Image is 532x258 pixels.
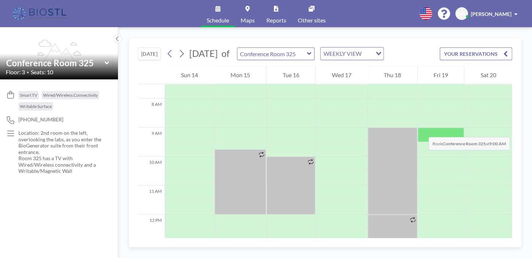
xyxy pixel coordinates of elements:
span: Floor: 3 [6,68,25,76]
b: 9:00 AM [489,141,506,146]
input: Conference Room 325 [6,58,105,68]
span: Writable Surface [20,104,52,109]
div: Wed 17 [316,66,367,84]
span: [PERSON_NAME] [471,11,511,17]
span: EW [457,11,466,17]
div: Sat 20 [464,66,512,84]
input: Conference Room 325 [237,48,307,60]
div: Thu 18 [368,66,417,84]
span: Smart TV [20,92,37,98]
p: Room 325 has a TV with Wired/Wireless connectivity and a Writable/Magnetic Wall [18,155,104,174]
div: 9 AM [138,128,165,157]
button: YOUR RESERVATIONS [440,47,512,60]
span: Maps [241,17,255,23]
span: Other sites [298,17,326,23]
div: 12 PM [138,215,165,244]
span: Wired/Wireless Connectivity [43,92,98,98]
div: 7 AM [138,70,165,99]
div: 8 AM [138,99,165,128]
span: WEEKLY VIEW [322,49,363,58]
button: [DATE] [138,47,161,60]
p: Location: 2nd room on the left, overlooking the labs, as you enter the BioGenerator suite from th... [18,130,104,155]
div: Search for option [321,47,383,60]
div: Mon 15 [215,66,266,84]
input: Search for option [364,49,371,58]
div: 11 AM [138,186,165,215]
span: Schedule [207,17,229,23]
span: [DATE] [189,48,218,59]
div: Sun 14 [165,66,214,84]
div: Tue 16 [266,66,315,84]
span: Reports [266,17,286,23]
b: Conference Room 325 [443,141,486,146]
img: organization-logo [12,7,69,21]
span: [PHONE_NUMBER] [18,116,63,123]
span: • [27,70,29,75]
span: Seats: 10 [31,68,53,76]
div: Fri 19 [418,66,464,84]
span: of [221,48,229,59]
div: 10 AM [138,157,165,186]
span: Book at [428,137,510,150]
